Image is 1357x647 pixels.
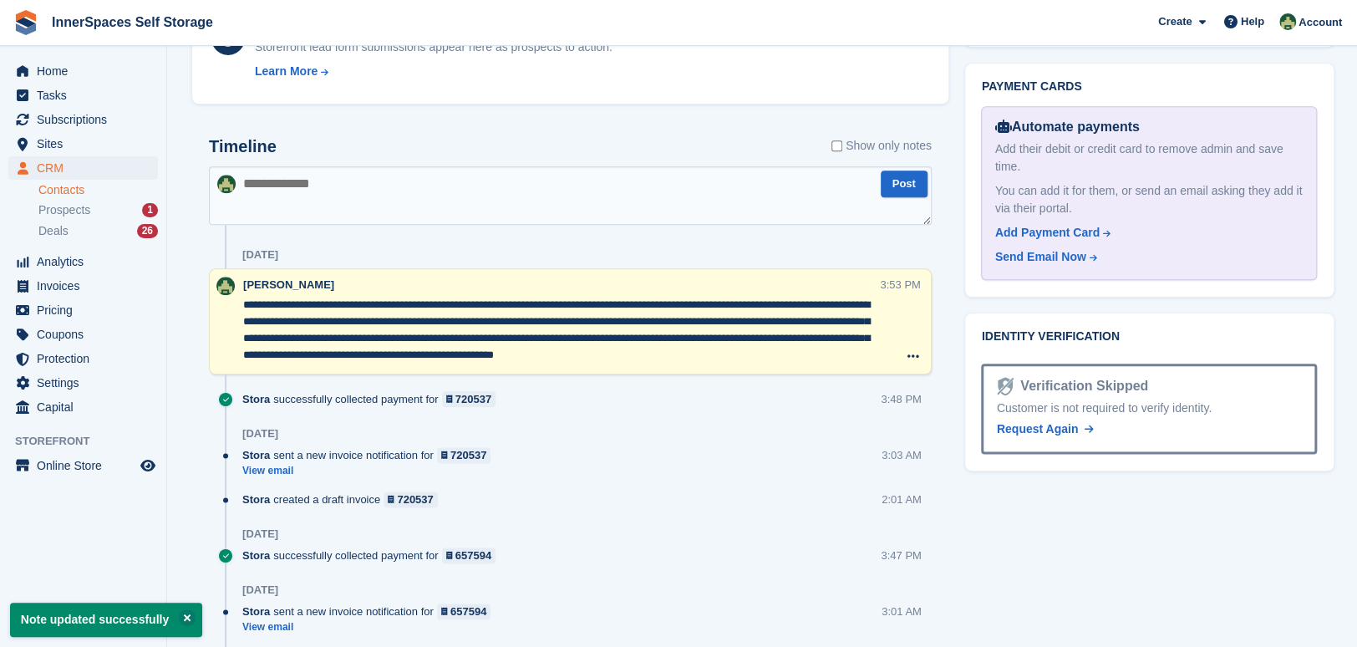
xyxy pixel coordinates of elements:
[995,224,1100,242] div: Add Payment Card
[882,604,922,619] div: 3:01 AM
[242,492,446,507] div: created a draft invoice
[242,248,278,262] div: [DATE]
[255,63,318,80] div: Learn More
[437,447,491,463] a: 720537
[138,456,158,476] a: Preview store
[38,202,90,218] span: Prospects
[8,156,158,180] a: menu
[995,117,1303,137] div: Automate payments
[1241,13,1264,30] span: Help
[137,224,158,238] div: 26
[242,447,499,463] div: sent a new invoice notification for
[882,492,922,507] div: 2:01 AM
[37,59,137,83] span: Home
[8,84,158,107] a: menu
[37,323,137,346] span: Coupons
[8,108,158,131] a: menu
[881,391,921,407] div: 3:48 PM
[8,298,158,322] a: menu
[37,298,137,322] span: Pricing
[242,620,499,634] a: View email
[216,277,235,295] img: Paula Amey
[397,492,433,507] div: 720537
[455,548,491,563] div: 657594
[37,84,137,107] span: Tasks
[242,391,504,407] div: successfully collected payment for
[37,371,137,395] span: Settings
[995,224,1296,242] a: Add Payment Card
[995,182,1303,217] div: You can add it for them, or send an email asking they add it via their portal.
[8,274,158,298] a: menu
[242,447,270,463] span: Stora
[880,277,920,293] div: 3:53 PM
[242,583,278,597] div: [DATE]
[45,8,220,36] a: InnerSpaces Self Storage
[8,323,158,346] a: menu
[450,604,486,619] div: 657594
[1299,14,1342,31] span: Account
[995,140,1303,176] div: Add their debit or credit card to remove admin and save time.
[982,80,1317,94] h2: Payment cards
[8,132,158,155] a: menu
[255,63,612,80] a: Learn More
[455,391,491,407] div: 720537
[38,201,158,219] a: Prospects 1
[997,400,1301,417] div: Customer is not required to verify identity.
[37,395,137,419] span: Capital
[15,433,166,450] span: Storefront
[437,604,491,619] a: 657594
[142,203,158,217] div: 1
[831,137,932,155] label: Show only notes
[209,137,277,156] h2: Timeline
[450,447,486,463] div: 720537
[37,454,137,477] span: Online Store
[37,274,137,298] span: Invoices
[38,182,158,198] a: Contacts
[242,492,270,507] span: Stora
[997,377,1014,395] img: Identity Verification Ready
[242,548,504,563] div: successfully collected payment for
[38,222,158,240] a: Deals 26
[8,371,158,395] a: menu
[38,223,69,239] span: Deals
[242,427,278,441] div: [DATE]
[997,422,1079,436] span: Request Again
[242,527,278,541] div: [DATE]
[881,548,921,563] div: 3:47 PM
[8,454,158,477] a: menu
[217,175,236,193] img: Paula Amey
[37,250,137,273] span: Analytics
[8,347,158,370] a: menu
[242,604,270,619] span: Stora
[10,603,202,637] p: Note updated successfully
[243,278,334,291] span: [PERSON_NAME]
[37,132,137,155] span: Sites
[8,59,158,83] a: menu
[37,108,137,131] span: Subscriptions
[255,38,612,56] div: Storefront lead form submissions appear here as prospects to action.
[982,330,1317,344] h2: Identity verification
[882,447,922,463] div: 3:03 AM
[242,548,270,563] span: Stora
[384,492,438,507] a: 720537
[995,248,1086,266] div: Send Email Now
[442,391,496,407] a: 720537
[242,604,499,619] div: sent a new invoice notification for
[831,137,842,155] input: Show only notes
[242,391,270,407] span: Stora
[37,156,137,180] span: CRM
[8,250,158,273] a: menu
[1158,13,1192,30] span: Create
[881,171,928,198] button: Post
[442,548,496,563] a: 657594
[242,464,499,478] a: View email
[1014,376,1148,396] div: Verification Skipped
[13,10,38,35] img: stora-icon-8386f47178a22dfd0bd8f6a31ec36ba5ce8667c1dd55bd0f319d3a0aa187defe.svg
[37,347,137,370] span: Protection
[1279,13,1296,30] img: Paula Amey
[997,420,1094,438] a: Request Again
[8,395,158,419] a: menu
